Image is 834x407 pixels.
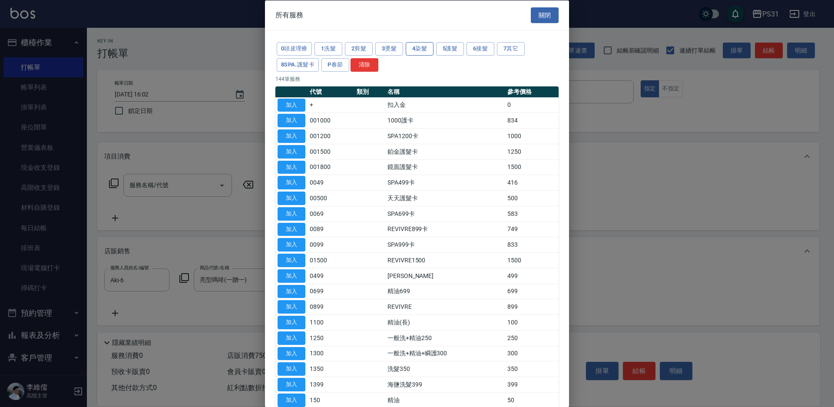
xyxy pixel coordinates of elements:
button: 加入 [278,145,305,158]
td: 834 [505,113,559,128]
span: 所有服務 [275,10,303,19]
td: 一般洗+精油250 [385,330,505,346]
td: 500 [505,190,559,206]
button: 加入 [278,347,305,360]
td: 1250 [505,144,559,159]
button: 清除 [351,58,378,71]
td: 001000 [308,113,354,128]
button: 0頭皮理療 [277,42,312,56]
td: 0099 [308,237,354,252]
button: 加入 [278,207,305,220]
td: 1399 [308,377,354,392]
button: 7其它 [497,42,525,56]
td: SPA699卡 [385,206,505,222]
td: 1100 [308,314,354,330]
td: 399 [505,377,559,392]
td: 833 [505,237,559,252]
td: 天天護髮卡 [385,190,505,206]
td: 300 [505,346,559,361]
td: 01500 [308,252,354,268]
button: 加入 [278,269,305,282]
button: 加入 [278,300,305,314]
td: 416 [505,175,559,190]
td: 1300 [308,346,354,361]
td: 0069 [308,206,354,222]
td: 0 [505,97,559,113]
button: 加入 [278,331,305,344]
td: SPA999卡 [385,237,505,252]
td: 扣入金 [385,97,505,113]
button: 加入 [278,254,305,267]
button: 加入 [278,316,305,329]
button: 8SPA.護髮卡 [277,58,319,71]
td: 583 [505,206,559,222]
td: [PERSON_NAME] [385,268,505,284]
td: 899 [505,299,559,314]
td: SPA499卡 [385,175,505,190]
td: 001800 [308,159,354,175]
td: REVIVRE [385,299,505,314]
td: 350 [505,361,559,377]
button: 3燙髮 [375,42,403,56]
td: 001500 [308,144,354,159]
th: 名稱 [385,86,505,97]
button: 加入 [278,98,305,112]
button: 4染髮 [406,42,434,56]
td: 1250 [308,330,354,346]
button: 關閉 [531,7,559,23]
td: REVIVRE899卡 [385,222,505,237]
td: 1350 [308,361,354,377]
p: 144 筆服務 [275,75,559,83]
td: 0049 [308,175,354,190]
td: 001200 [308,128,354,144]
td: 鉑金護髮卡 [385,144,505,159]
button: 加入 [278,238,305,251]
button: 加入 [278,393,305,407]
td: 749 [505,222,559,237]
td: 1000 [505,128,559,144]
td: 精油699 [385,284,505,299]
button: 加入 [278,192,305,205]
td: 海鹽洗髮399 [385,377,505,392]
button: 加入 [278,222,305,236]
td: 1000護卡 [385,113,505,128]
button: 加入 [278,362,305,376]
td: 00500 [308,190,354,206]
button: 加入 [278,160,305,174]
button: 加入 [278,176,305,189]
td: 精油(長) [385,314,505,330]
button: 加入 [278,114,305,127]
button: 1洗髮 [314,42,342,56]
td: 0699 [308,284,354,299]
td: + [308,97,354,113]
td: 250 [505,330,559,346]
button: 2剪髮 [345,42,373,56]
td: 鏡面護髮卡 [385,159,505,175]
td: 699 [505,284,559,299]
button: 5護髮 [436,42,464,56]
td: 0499 [308,268,354,284]
button: 加入 [278,129,305,143]
button: P春節 [321,58,349,71]
td: 100 [505,314,559,330]
td: 1500 [505,159,559,175]
th: 代號 [308,86,354,97]
th: 類別 [354,86,385,97]
td: 499 [505,268,559,284]
td: 一般洗+精油+瞬護300 [385,346,505,361]
th: 參考價格 [505,86,559,97]
td: SPA1200卡 [385,128,505,144]
td: REVIVRE1500 [385,252,505,268]
button: 加入 [278,378,305,391]
td: 0899 [308,299,354,314]
button: 6接髮 [467,42,494,56]
td: 0089 [308,222,354,237]
button: 加入 [278,285,305,298]
td: 1500 [505,252,559,268]
td: 洗髮350 [385,361,505,377]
